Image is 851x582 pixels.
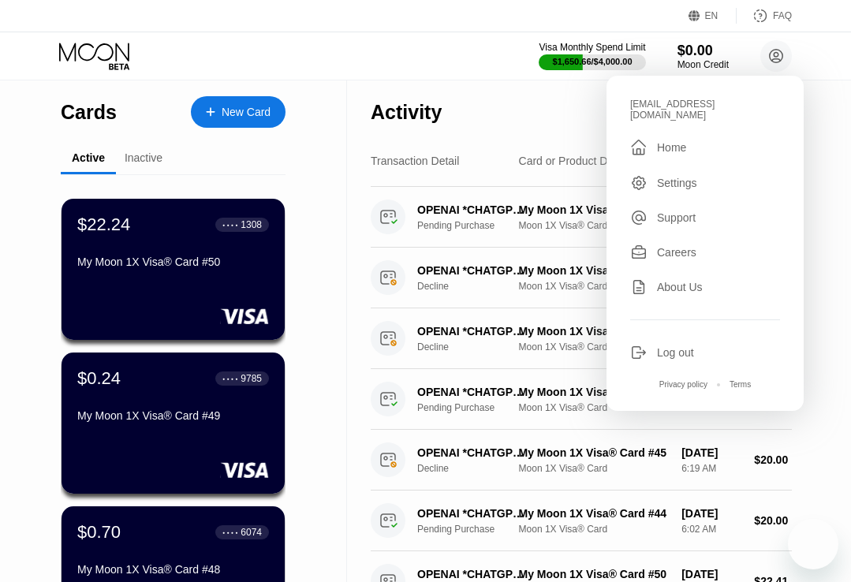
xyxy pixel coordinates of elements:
div: About Us [657,281,703,293]
div: Moon 1X Visa® Card [519,463,670,474]
div: OPENAI *CHATGPT SUBSCR [PHONE_NUMBER] IE [417,325,531,338]
div: Careers [657,246,696,259]
div: Support [630,209,780,226]
div: OPENAI *CHATGPT SUBSCR [PHONE_NUMBER] IE [417,203,531,216]
div: OPENAI *CHATGPT SUBSCR [PHONE_NUMBER] IEDeclineMy Moon 1X Visa® Card #46Moon 1X Visa® Card[DATE]6... [371,248,792,308]
div: OPENAI *CHATGPT SUBSCR [PHONE_NUMBER] IE [417,264,531,277]
div: My Moon 1X Visa® Card #49 [77,409,269,422]
div: Pending Purchase [417,220,539,231]
div: Decline [417,281,539,292]
div: ● ● ● ● [222,530,238,535]
div: My Moon 1X Visa® Card #49 [519,386,670,398]
div: My Moon 1X Visa® Card #48 [519,203,670,216]
div: Decline [417,463,539,474]
div: Cards [61,101,117,124]
div: Decline [417,341,539,353]
div: My Moon 1X Visa® Card #48 [77,563,269,576]
div: OPENAI *CHATGPT SUBSCR [PHONE_NUMBER] USPending PurchaseMy Moon 1X Visa® Card #44Moon 1X Visa® Ca... [371,491,792,551]
div: Visa Monthly Spend Limit [539,42,645,53]
div: Activity [371,101,442,124]
div: $0.24● ● ● ●9785My Moon 1X Visa® Card #49 [62,353,285,494]
div: My Moon 1X Visa® Card #45 [519,446,670,459]
div: ● ● ● ● [222,376,238,381]
div: FAQ [737,8,792,24]
div: $1,650.66 / $4,000.00 [553,57,633,66]
div: My Moon 1X Visa® Card #50 [519,568,670,580]
iframe: Button to launch messaging window [788,519,838,569]
div: OPENAI *CHATGPT SUBSCR [PHONE_NUMBER] IE [417,568,531,580]
div: EN [705,10,718,21]
div: Log out [657,346,694,359]
div: Settings [630,174,780,192]
div: 9785 [241,373,262,384]
div: OPENAI *CHATGPT SUBSCR [PHONE_NUMBER] IE [417,386,531,398]
div: 6:02 AM [681,524,741,535]
div: New Card [222,106,271,119]
div: My Moon 1X Visa® Card #46 [519,264,670,277]
div: Home [630,138,780,157]
div: Pending Purchase [417,524,539,535]
div: Privacy policy [659,380,707,389]
div: Active [72,151,105,164]
div: Log out [630,344,780,361]
div: My Moon 1X Visa® Card #44 [519,507,670,520]
div: About Us [630,278,780,296]
div: OPENAI *CHATGPT SUBSCR [PHONE_NUMBER] US [417,507,531,520]
div: OPENAI *CHATGPT SUBSCR [PHONE_NUMBER] IEPending PurchaseMy Moon 1X Visa® Card #48Moon 1X Visa® Ca... [371,187,792,248]
div: 6:19 AM [681,463,741,474]
div: [DATE] [681,568,741,580]
div: Transaction Detail [371,155,459,167]
div: OPENAI *CHATGPT SUBSCR [PHONE_NUMBER] IEPending PurchaseMy Moon 1X Visa® Card #49Moon 1X Visa® Ca... [371,369,792,430]
div: Terms [730,380,751,389]
div: EN [689,8,737,24]
div: $22.24● ● ● ●1308My Moon 1X Visa® Card #50 [62,199,285,340]
div: My Moon 1X Visa® Card #46 [519,325,670,338]
div: $0.70 [77,522,121,543]
div: 1308 [241,219,262,230]
div: [DATE] [681,507,741,520]
div: Card or Product Detail [519,155,629,167]
div: [EMAIL_ADDRESS][DOMAIN_NAME] [630,99,780,121]
div: Inactive [125,151,162,164]
div: FAQ [773,10,792,21]
div: Support [657,211,696,224]
div: Moon 1X Visa® Card [519,220,670,231]
div: $20.00 [754,514,792,527]
div: $22.24 [77,215,130,235]
div: $0.00Moon Credit [677,43,729,70]
div: Moon 1X Visa® Card [519,281,670,292]
div:  [630,138,648,157]
div: ● ● ● ● [222,222,238,227]
div: $0.24 [77,368,121,389]
div: Careers [630,244,780,261]
div: Moon 1X Visa® Card [519,524,670,535]
div: $20.00 [754,453,792,466]
div: Moon Credit [677,59,729,70]
div: OPENAI *CHATGPT SUBSCR [PHONE_NUMBER] IEDeclineMy Moon 1X Visa® Card #46Moon 1X Visa® Card[DATE]6... [371,308,792,369]
div: Moon 1X Visa® Card [519,402,670,413]
div: New Card [191,96,286,128]
div: Moon 1X Visa® Card [519,341,670,353]
div: My Moon 1X Visa® Card #50 [77,256,269,268]
div: Pending Purchase [417,402,539,413]
div: Visa Monthly Spend Limit$1,650.66/$4,000.00 [539,42,645,70]
div: [DATE] [681,446,741,459]
div: OPENAI *CHATGPT SUBSCR [PHONE_NUMBER] USDeclineMy Moon 1X Visa® Card #45Moon 1X Visa® Card[DATE]6... [371,430,792,491]
div: $0.00 [677,43,729,59]
div: Settings [657,177,697,189]
div: 6074 [241,527,262,538]
div: Home [657,141,686,154]
div: OPENAI *CHATGPT SUBSCR [PHONE_NUMBER] US [417,446,531,459]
